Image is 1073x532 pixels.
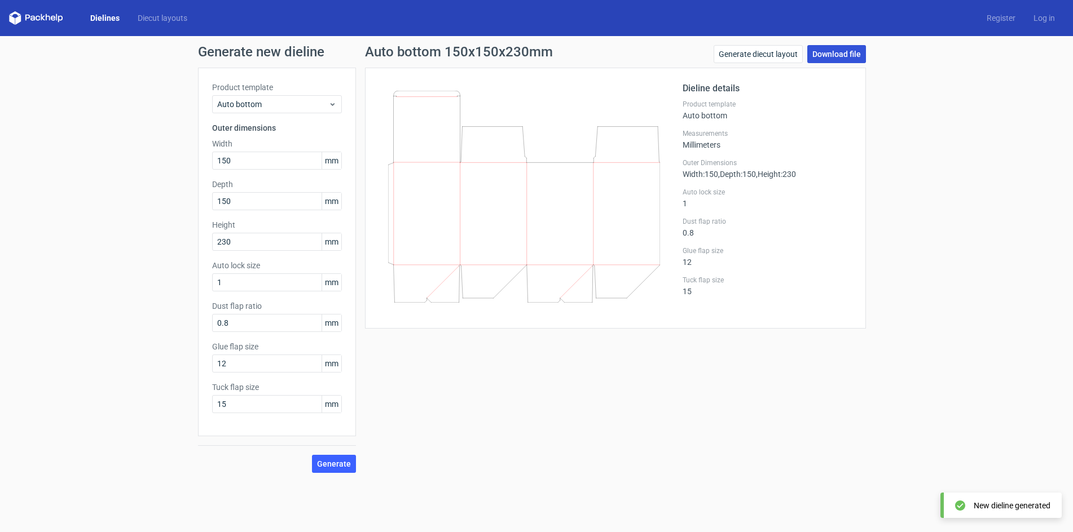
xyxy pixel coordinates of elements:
[212,82,342,93] label: Product template
[683,246,852,255] label: Glue flap size
[322,314,341,331] span: mm
[683,276,852,296] div: 15
[683,129,852,149] div: Millimeters
[683,217,852,226] label: Dust flap ratio
[683,276,852,285] label: Tuck flap size
[718,170,756,179] span: , Depth : 150
[212,179,342,190] label: Depth
[322,193,341,210] span: mm
[683,188,852,197] label: Auto lock size
[212,260,342,271] label: Auto lock size
[212,382,342,393] label: Tuck flap size
[312,455,356,473] button: Generate
[978,12,1024,24] a: Register
[683,100,852,109] label: Product template
[683,100,852,120] div: Auto bottom
[129,12,196,24] a: Diecut layouts
[683,158,852,167] label: Outer Dimensions
[683,188,852,208] div: 1
[756,170,796,179] span: , Height : 230
[212,138,342,149] label: Width
[81,12,129,24] a: Dielines
[322,233,341,250] span: mm
[322,396,341,413] span: mm
[365,45,553,59] h1: Auto bottom 150x150x230mm
[212,300,342,312] label: Dust flap ratio
[683,129,852,138] label: Measurements
[322,355,341,372] span: mm
[212,341,342,352] label: Glue flap size
[714,45,803,63] a: Generate diecut layout
[807,45,866,63] a: Download file
[217,99,328,110] span: Auto bottom
[683,217,852,237] div: 0.8
[683,82,852,95] h2: Dieline details
[322,152,341,169] span: mm
[683,246,852,267] div: 12
[317,460,351,468] span: Generate
[322,274,341,291] span: mm
[974,500,1050,511] div: New dieline generated
[212,122,342,134] h3: Outer dimensions
[212,219,342,230] label: Height
[1024,12,1064,24] a: Log in
[198,45,875,59] h1: Generate new dieline
[683,170,718,179] span: Width : 150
